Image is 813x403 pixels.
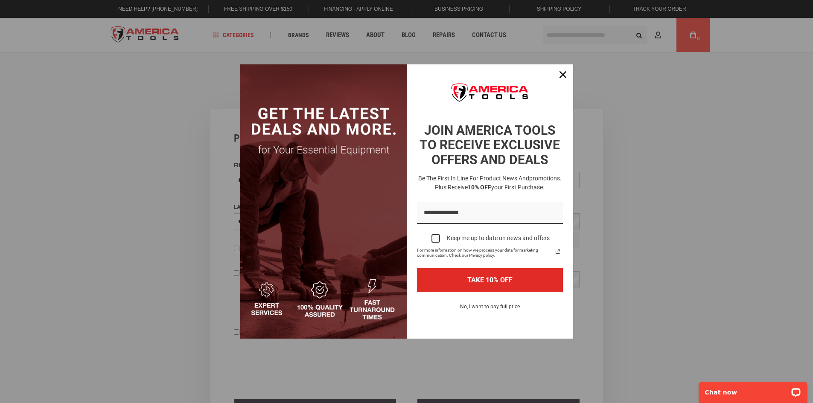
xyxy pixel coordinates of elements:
[420,123,560,167] strong: JOIN AMERICA TOOLS TO RECEIVE EXCLUSIVE OFFERS AND DEALS
[417,268,563,292] button: TAKE 10% OFF
[693,376,813,403] iframe: LiveChat chat widget
[453,302,527,316] button: No, I want to pay full price
[559,71,566,78] svg: close icon
[553,246,563,257] svg: link icon
[553,246,563,257] a: Read our Privacy Policy
[417,202,563,224] input: Email field
[415,174,565,192] h3: Be the first in line for product news and
[447,235,550,242] div: Keep me up to date on news and offers
[468,184,491,191] strong: 10% OFF
[553,64,573,85] button: Close
[417,248,553,258] span: For more information on how we process your data for marketing communication. Check our Privacy p...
